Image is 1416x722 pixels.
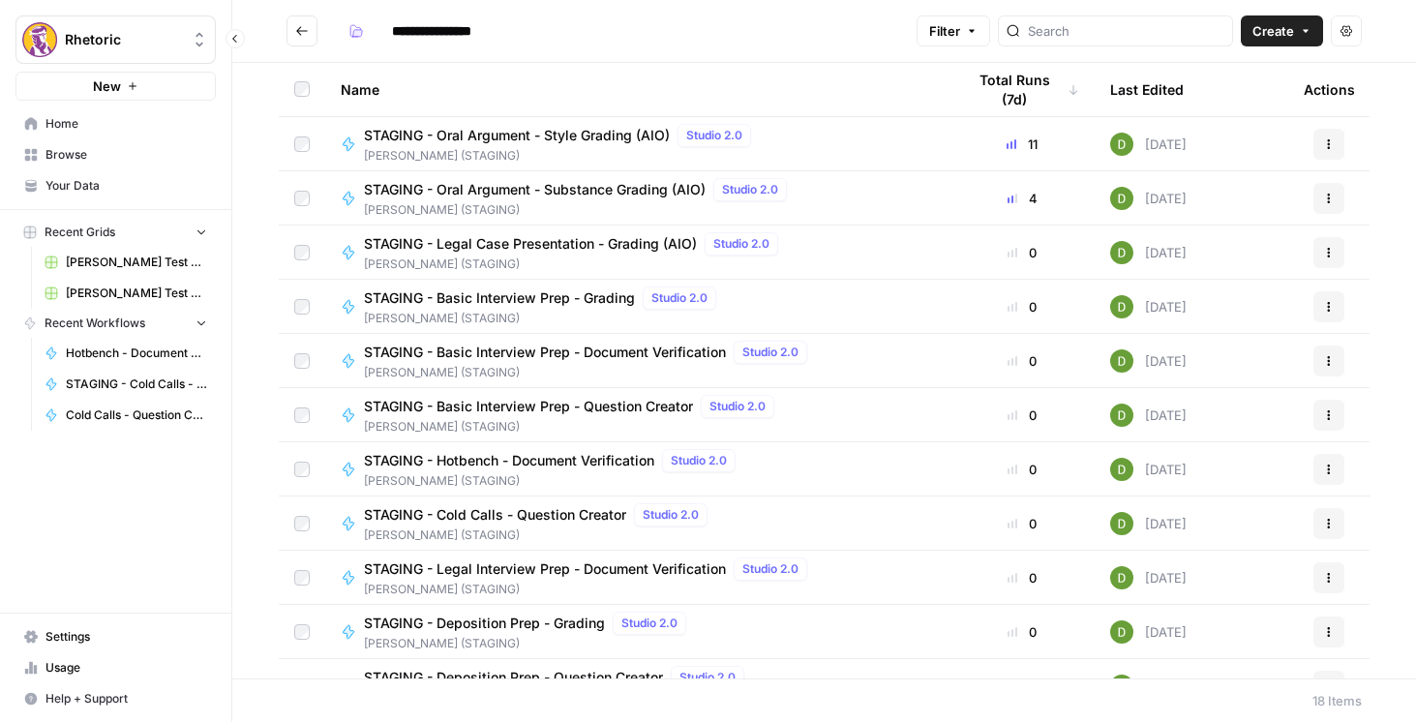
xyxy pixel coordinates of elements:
[364,201,795,219] span: [PERSON_NAME] (STAGING)
[15,652,216,683] a: Usage
[45,690,207,707] span: Help + Support
[709,398,766,415] span: Studio 2.0
[36,278,216,309] a: [PERSON_NAME] Test Workflow - SERP Overview Grid
[36,247,216,278] a: [PERSON_NAME] Test Workflow - Copilot Example Grid
[1252,21,1294,41] span: Create
[929,21,960,41] span: Filter
[1110,187,1133,210] img: 9imwbg9onax47rbj8p24uegffqjq
[679,669,736,686] span: Studio 2.0
[965,460,1079,479] div: 0
[15,218,216,247] button: Recent Grids
[364,526,715,544] span: [PERSON_NAME] (STAGING)
[742,344,798,361] span: Studio 2.0
[45,315,145,332] span: Recent Workflows
[1110,349,1187,373] div: [DATE]
[341,232,934,273] a: STAGING - Legal Case Presentation - Grading (AIO)Studio 2.0[PERSON_NAME] (STAGING)
[364,418,782,436] span: [PERSON_NAME] (STAGING)
[1110,349,1133,373] img: 9imwbg9onax47rbj8p24uegffqjq
[15,108,216,139] a: Home
[965,351,1079,371] div: 0
[1110,566,1133,589] img: 9imwbg9onax47rbj8p24uegffqjq
[364,505,626,525] span: STAGING - Cold Calls - Question Creator
[713,235,769,253] span: Studio 2.0
[65,30,182,49] span: Rhetoric
[364,256,786,273] span: [PERSON_NAME] (STAGING)
[1110,458,1187,481] div: [DATE]
[1110,404,1187,427] div: [DATE]
[341,341,934,381] a: STAGING - Basic Interview Prep - Document VerificationStudio 2.0[PERSON_NAME] (STAGING)
[15,170,216,201] a: Your Data
[1110,241,1133,264] img: 9imwbg9onax47rbj8p24uegffqjq
[1110,512,1133,535] img: 9imwbg9onax47rbj8p24uegffqjq
[364,147,759,165] span: [PERSON_NAME] (STAGING)
[965,406,1079,425] div: 0
[1028,21,1224,41] input: Search
[1110,404,1133,427] img: 9imwbg9onax47rbj8p24uegffqjq
[965,568,1079,587] div: 0
[1110,458,1133,481] img: 9imwbg9onax47rbj8p24uegffqjq
[965,243,1079,262] div: 0
[621,615,678,632] span: Studio 2.0
[686,127,742,144] span: Studio 2.0
[66,406,207,424] span: Cold Calls - Question Creator
[1110,620,1187,644] div: [DATE]
[36,369,216,400] a: STAGING - Cold Calls - Question Creator
[45,659,207,677] span: Usage
[1110,620,1133,644] img: 9imwbg9onax47rbj8p24uegffqjq
[66,376,207,393] span: STAGING - Cold Calls - Question Creator
[1110,512,1187,535] div: [DATE]
[364,310,724,327] span: [PERSON_NAME] (STAGING)
[45,224,115,241] span: Recent Grids
[36,338,216,369] a: Hotbench - Document Verification
[1110,675,1133,698] img: 9imwbg9onax47rbj8p24uegffqjq
[341,395,934,436] a: STAGING - Basic Interview Prep - Question CreatorStudio 2.0[PERSON_NAME] (STAGING)
[1312,691,1362,710] div: 18 Items
[364,614,605,633] span: STAGING - Deposition Prep - Grading
[45,628,207,646] span: Settings
[341,63,934,116] div: Name
[1110,241,1187,264] div: [DATE]
[1304,63,1355,116] div: Actions
[15,683,216,714] button: Help + Support
[1110,133,1187,156] div: [DATE]
[651,289,708,307] span: Studio 2.0
[364,288,635,308] span: STAGING - Basic Interview Prep - Grading
[341,449,934,490] a: STAGING - Hotbench - Document VerificationStudio 2.0[PERSON_NAME] (STAGING)
[15,621,216,652] a: Settings
[15,139,216,170] a: Browse
[364,472,743,490] span: [PERSON_NAME] (STAGING)
[341,178,934,219] a: STAGING - Oral Argument - Substance Grading (AIO)Studio 2.0[PERSON_NAME] (STAGING)
[1110,133,1133,156] img: 9imwbg9onax47rbj8p24uegffqjq
[965,135,1079,154] div: 11
[93,76,121,96] span: New
[341,612,934,652] a: STAGING - Deposition Prep - GradingStudio 2.0[PERSON_NAME] (STAGING)
[286,15,317,46] button: Go back
[965,677,1079,696] div: 0
[45,146,207,164] span: Browse
[15,15,216,64] button: Workspace: Rhetoric
[965,297,1079,316] div: 0
[643,506,699,524] span: Studio 2.0
[965,622,1079,642] div: 0
[341,286,934,327] a: STAGING - Basic Interview Prep - GradingStudio 2.0[PERSON_NAME] (STAGING)
[1110,566,1187,589] div: [DATE]
[66,345,207,362] span: Hotbench - Document Verification
[15,309,216,338] button: Recent Workflows
[1241,15,1323,46] button: Create
[364,397,693,416] span: STAGING - Basic Interview Prep - Question Creator
[36,400,216,431] a: Cold Calls - Question Creator
[965,63,1079,116] div: Total Runs (7d)
[364,126,670,145] span: STAGING - Oral Argument - Style Grading (AIO)
[742,560,798,578] span: Studio 2.0
[66,285,207,302] span: [PERSON_NAME] Test Workflow - SERP Overview Grid
[965,514,1079,533] div: 0
[1110,295,1187,318] div: [DATE]
[364,559,726,579] span: STAGING - Legal Interview Prep - Document Verification
[364,581,815,598] span: [PERSON_NAME] (STAGING)
[1110,295,1133,318] img: 9imwbg9onax47rbj8p24uegffqjq
[1110,63,1184,116] div: Last Edited
[1110,187,1187,210] div: [DATE]
[917,15,990,46] button: Filter
[364,234,697,254] span: STAGING - Legal Case Presentation - Grading (AIO)
[15,72,216,101] button: New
